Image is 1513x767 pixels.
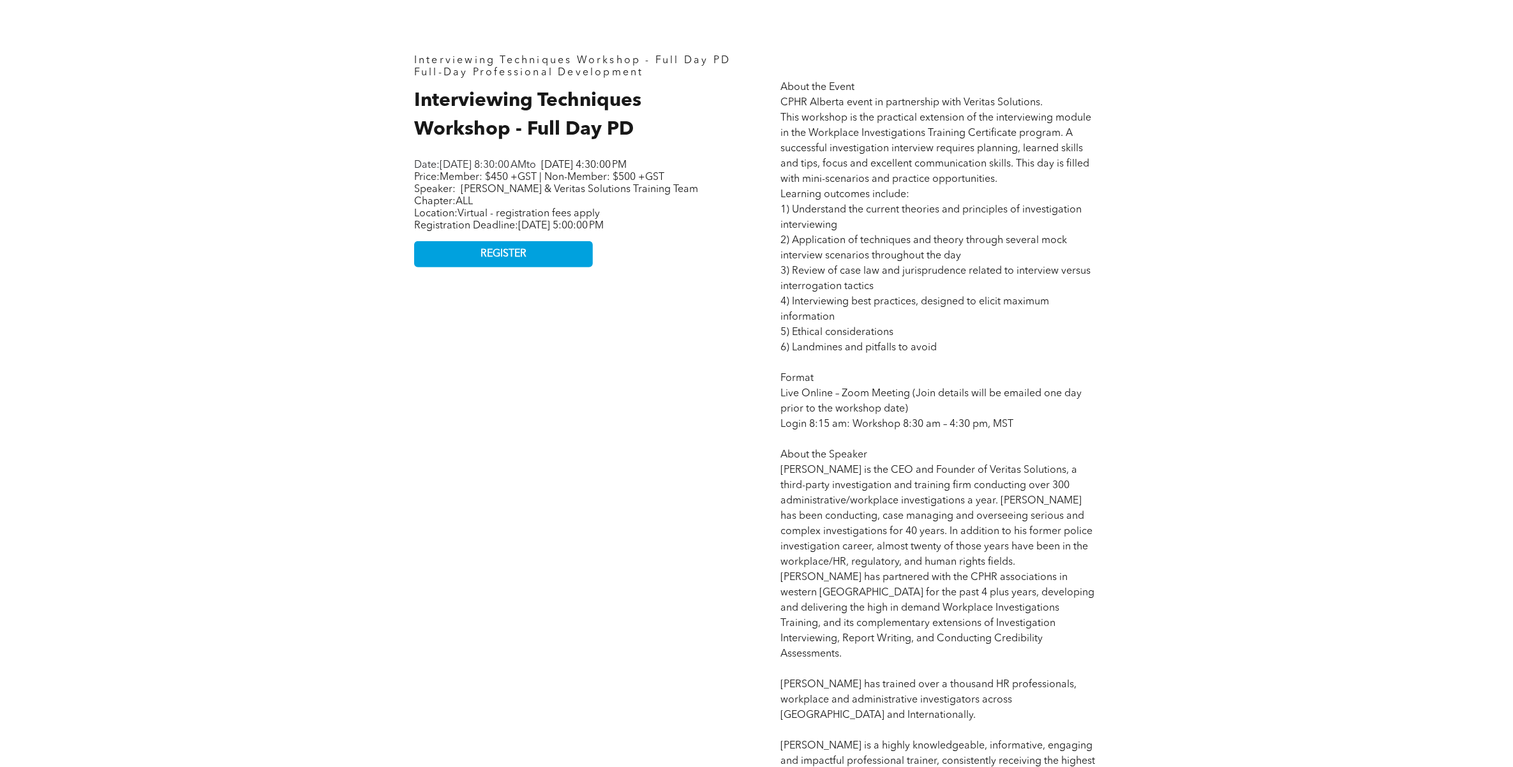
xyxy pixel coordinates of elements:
[414,241,593,267] a: REGISTER
[518,221,604,231] span: [DATE] 5:00:00 PM
[414,68,644,78] span: Full-Day Professional Development
[414,160,536,170] span: Date: to
[458,209,600,219] span: Virtual - registration fees apply
[461,184,698,195] span: [PERSON_NAME] & Veritas Solutions Training Team
[414,56,731,66] span: Interviewing Techniques Workshop - Full Day PD
[414,197,473,207] span: Chapter:
[414,209,604,231] span: Location: Registration Deadline:
[481,248,526,260] span: REGISTER
[440,172,664,182] span: Member: $450 +GST | Non-Member: $500 +GST
[414,91,641,139] span: Interviewing Techniques Workshop - Full Day PD
[456,197,473,207] span: ALL
[414,184,456,195] span: Speaker:
[440,160,526,170] span: [DATE] 8:30:00 AM
[541,160,627,170] span: [DATE] 4:30:00 PM
[414,172,664,182] span: Price:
